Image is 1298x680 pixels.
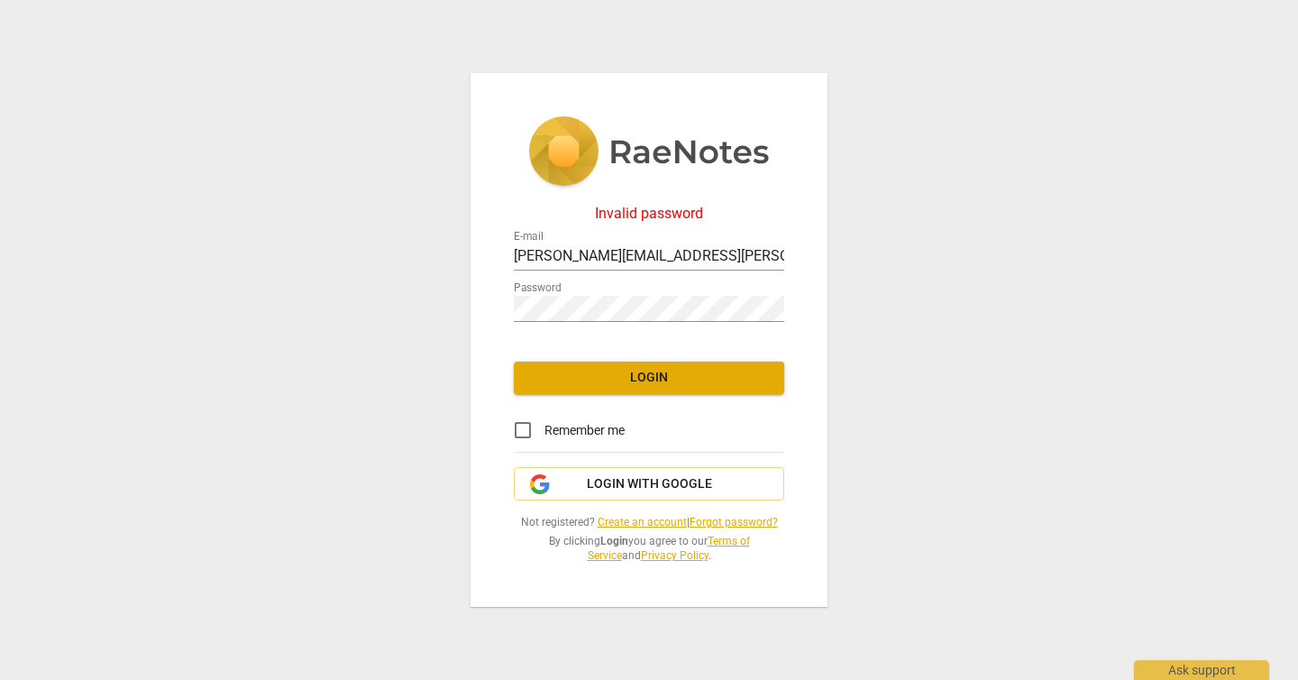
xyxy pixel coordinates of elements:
button: Login with Google [514,467,784,501]
img: 5ac2273c67554f335776073100b6d88f.svg [528,116,770,190]
a: Terms of Service [588,535,750,563]
span: Not registered? | [514,515,784,530]
span: Remember me [544,421,625,440]
a: Privacy Policy [641,549,708,562]
a: Forgot password? [690,516,778,528]
b: Login [600,535,628,547]
a: Create an account [598,516,687,528]
span: By clicking you agree to our and . [514,534,784,564]
label: Password [514,282,562,293]
span: Login with Google [587,475,712,493]
button: Login [514,362,784,394]
span: Login [528,369,770,387]
div: Invalid password [514,206,784,222]
label: E-mail [514,231,544,242]
div: Ask support [1134,660,1269,680]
